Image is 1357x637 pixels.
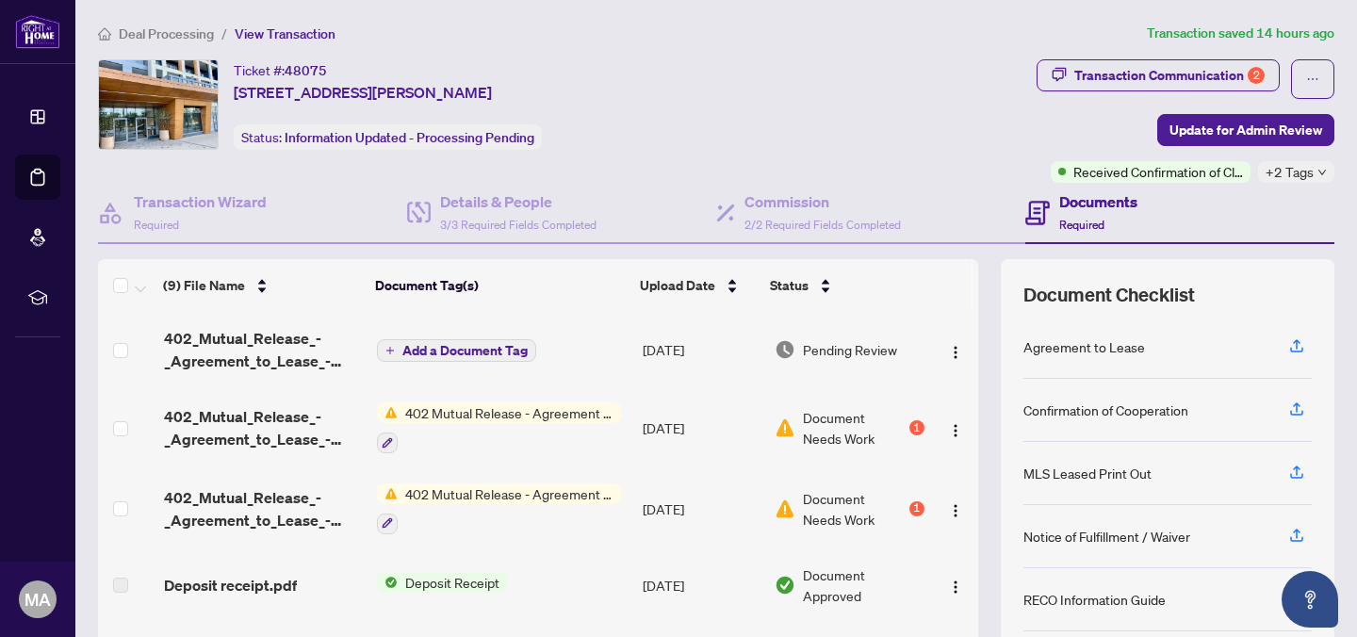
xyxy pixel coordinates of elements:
[1023,282,1195,308] span: Document Checklist
[948,580,963,595] img: Logo
[1282,571,1338,628] button: Open asap
[164,327,362,372] span: 402_Mutual_Release_-_Agreement_to_Lease_-_Residential_-_PropTx-[PERSON_NAME].pdf
[762,259,926,312] th: Status
[940,570,971,600] button: Logo
[775,339,795,360] img: Document Status
[221,23,227,44] li: /
[635,468,767,549] td: [DATE]
[909,501,924,516] div: 1
[775,417,795,438] img: Document Status
[1248,67,1265,84] div: 2
[635,549,767,621] td: [DATE]
[440,190,597,213] h4: Details & People
[1147,23,1334,44] article: Transaction saved 14 hours ago
[909,420,924,435] div: 1
[775,498,795,519] img: Document Status
[1059,190,1137,213] h4: Documents
[1073,161,1243,182] span: Received Confirmation of Closing
[1023,589,1166,610] div: RECO Information Guide
[1023,400,1188,420] div: Confirmation of Cooperation
[940,335,971,365] button: Logo
[1059,218,1104,232] span: Required
[377,483,398,504] img: Status Icon
[163,275,245,296] span: (9) File Name
[803,488,906,530] span: Document Needs Work
[377,402,398,423] img: Status Icon
[803,339,897,360] span: Pending Review
[398,483,621,504] span: 402 Mutual Release - Agreement to Lease - Residential
[1266,161,1314,183] span: +2 Tags
[1037,59,1280,91] button: Transaction Communication2
[744,218,901,232] span: 2/2 Required Fields Completed
[948,503,963,518] img: Logo
[1023,526,1190,547] div: Notice of Fulfillment / Waiver
[368,259,632,312] th: Document Tag(s)
[385,346,395,355] span: plus
[948,345,963,360] img: Logo
[1074,60,1265,90] div: Transaction Communication
[770,275,809,296] span: Status
[1317,168,1327,177] span: down
[25,586,51,612] span: MA
[234,124,542,150] div: Status:
[775,575,795,596] img: Document Status
[98,27,111,41] span: home
[640,275,715,296] span: Upload Date
[164,405,362,450] span: 402_Mutual_Release_-_Agreement_to_Lease_-_Residential_-_PropTx-[PERSON_NAME].pdf
[164,574,297,596] span: Deposit receipt.pdf
[235,25,335,42] span: View Transaction
[134,218,179,232] span: Required
[377,483,621,534] button: Status Icon402 Mutual Release - Agreement to Lease - Residential
[744,190,901,213] h4: Commission
[377,338,536,363] button: Add a Document Tag
[285,62,327,79] span: 48075
[1023,336,1145,357] div: Agreement to Lease
[377,572,507,593] button: Status IconDeposit Receipt
[635,387,767,468] td: [DATE]
[1023,463,1152,483] div: MLS Leased Print Out
[402,344,528,357] span: Add a Document Tag
[1157,114,1334,146] button: Update for Admin Review
[398,572,507,593] span: Deposit Receipt
[632,259,763,312] th: Upload Date
[803,564,924,606] span: Document Approved
[15,14,60,49] img: logo
[940,494,971,524] button: Logo
[948,423,963,438] img: Logo
[635,312,767,387] td: [DATE]
[803,407,906,449] span: Document Needs Work
[134,190,267,213] h4: Transaction Wizard
[440,218,597,232] span: 3/3 Required Fields Completed
[285,129,534,146] span: Information Updated - Processing Pending
[155,259,368,312] th: (9) File Name
[164,486,362,531] span: 402_Mutual_Release_-_Agreement_to_Lease_-_Residential_-_PropTx-[PERSON_NAME].pdf
[234,59,327,81] div: Ticket #:
[940,413,971,443] button: Logo
[1306,73,1319,86] span: ellipsis
[398,402,621,423] span: 402 Mutual Release - Agreement to Lease - Residential
[377,572,398,593] img: Status Icon
[234,81,492,104] span: [STREET_ADDRESS][PERSON_NAME]
[119,25,214,42] span: Deal Processing
[99,60,218,149] img: IMG-N12327369_1.jpg
[1169,115,1322,145] span: Update for Admin Review
[377,402,621,453] button: Status Icon402 Mutual Release - Agreement to Lease - Residential
[377,339,536,362] button: Add a Document Tag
